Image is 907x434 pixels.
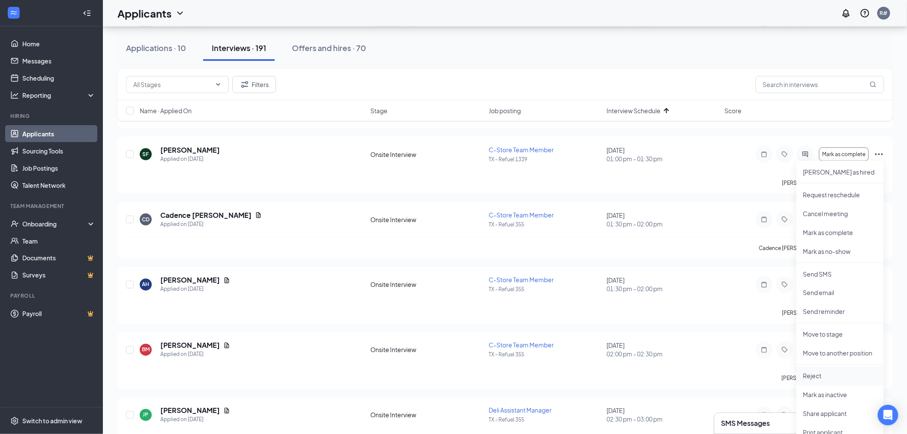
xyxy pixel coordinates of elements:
svg: Document [223,407,230,414]
svg: QuestionInfo [860,8,870,18]
div: Onsite Interview [371,215,484,224]
svg: Note [759,281,769,288]
p: TX - Refuel 355 [489,416,601,424]
button: Mark as complete [819,148,869,161]
svg: Analysis [10,91,19,99]
a: Home [22,35,96,52]
svg: Note [759,412,769,419]
a: Scheduling [22,69,96,87]
div: Applied on [DATE] [160,285,230,294]
a: Talent Network [22,177,96,194]
div: Switch to admin view [22,417,82,425]
span: 01:00 pm - 01:30 pm [607,154,719,163]
p: [PERSON_NAME] interviewed . [782,179,884,187]
svg: Document [223,277,230,284]
span: Score [725,106,742,115]
span: Deli Assistant Manager [489,407,552,414]
div: Onsite Interview [371,411,484,419]
h5: Cadence [PERSON_NAME] [160,211,252,220]
div: Interviews · 191 [212,42,266,53]
span: C-Store Team Member [489,276,554,284]
span: 02:30 pm - 03:00 pm [607,415,719,424]
a: DocumentsCrown [22,250,96,267]
div: [DATE] [607,211,719,228]
a: Messages [22,52,96,69]
svg: WorkstreamLogo [9,9,18,17]
div: [DATE] [607,341,719,359]
h5: [PERSON_NAME] [160,145,220,155]
svg: Document [255,212,262,219]
svg: ChevronDown [175,8,185,18]
svg: Tag [780,151,790,158]
svg: MagnifyingGlass [870,81,877,88]
svg: ActiveChat [800,151,811,158]
svg: Filter [240,79,250,90]
svg: Note [759,151,769,158]
div: SF [143,151,149,158]
div: AH [142,281,150,288]
svg: Collapse [83,9,91,18]
div: Hiring [10,112,94,120]
svg: Ellipses [874,149,884,160]
span: 01:30 pm - 02:00 pm [607,285,719,293]
h1: Applicants [117,6,171,21]
a: Sourcing Tools [22,142,96,160]
div: CD [142,216,150,223]
span: 01:30 pm - 02:00 pm [607,220,719,228]
div: Payroll [10,292,94,300]
svg: ChevronDown [215,81,222,88]
h3: SMS Messages [721,419,770,428]
div: Offers and hires · 70 [292,42,366,53]
a: Job Postings [22,160,96,177]
div: [DATE] [607,407,719,424]
div: JP [143,411,149,419]
a: Applicants [22,125,96,142]
span: Mark as complete [822,151,865,157]
svg: Tag [780,412,790,419]
span: Interview Schedule [607,106,661,115]
div: Applied on [DATE] [160,350,230,359]
svg: Note [759,216,769,223]
svg: ArrowUp [661,105,672,116]
input: All Stages [133,80,211,89]
svg: Document [223,342,230,349]
p: Cadence [PERSON_NAME] interviewed . [759,244,884,252]
p: TX - Refuel 355 [489,221,601,228]
div: Team Management [10,202,94,210]
span: Name · Applied On [140,106,192,115]
div: Applied on [DATE] [160,220,262,229]
div: Onsite Interview [371,150,484,159]
a: PayrollCrown [22,305,96,322]
h5: [PERSON_NAME] [160,406,220,416]
div: Onsite Interview [371,280,484,289]
p: TX - Refuel 355 [489,286,601,293]
div: Onboarding [22,220,88,228]
p: TX - Refuel 355 [489,351,601,359]
svg: Settings [10,417,19,425]
span: C-Store Team Member [489,211,554,219]
p: TX - Refuel 1339 [489,156,601,163]
div: Applications · 10 [126,42,186,53]
span: Stage [371,106,388,115]
div: [DATE] [607,146,719,163]
p: [PERSON_NAME] interviewed . [782,375,884,382]
button: Filter Filters [232,76,276,93]
input: Search in interviews [756,76,884,93]
svg: Notifications [841,8,851,18]
span: C-Store Team Member [489,146,554,154]
span: C-Store Team Member [489,341,554,349]
h5: [PERSON_NAME] [160,276,220,285]
svg: UserCheck [10,220,19,228]
svg: Tag [780,216,790,223]
div: Applied on [DATE] [160,416,230,424]
span: 02:00 pm - 02:30 pm [607,350,719,359]
span: Job posting [489,106,521,115]
a: SurveysCrown [22,267,96,284]
div: Onsite Interview [371,346,484,354]
div: Open Intercom Messenger [878,405,898,425]
h5: [PERSON_NAME] [160,341,220,350]
svg: Note [759,347,769,353]
div: Reporting [22,91,96,99]
div: [DATE] [607,276,719,293]
svg: Tag [780,347,790,353]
